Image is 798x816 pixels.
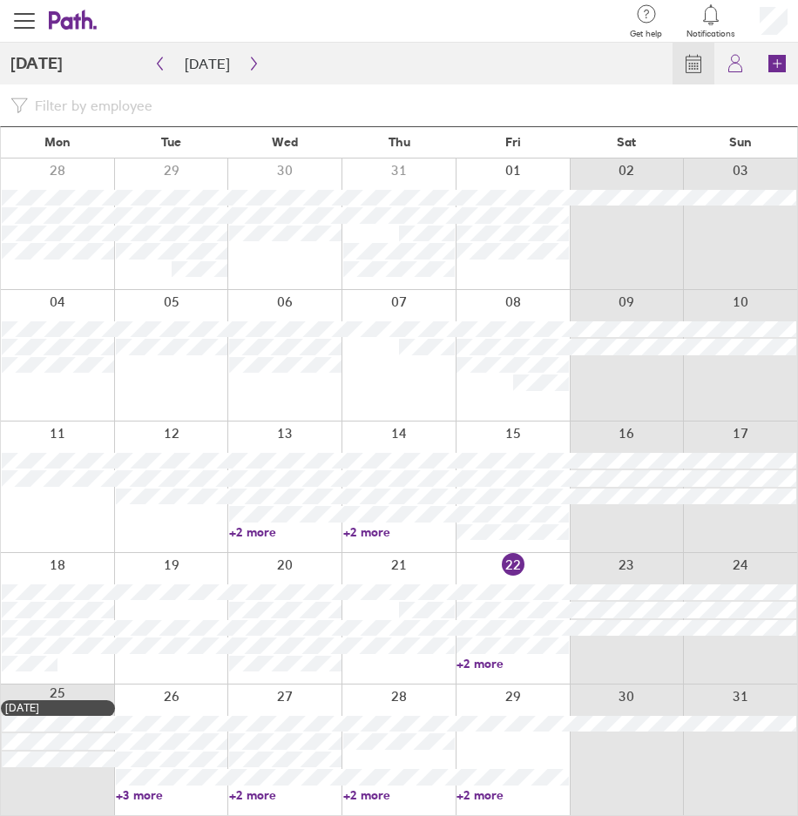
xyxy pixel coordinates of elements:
[686,29,735,39] span: Notifications
[229,524,342,540] a: +2 more
[44,135,71,149] span: Mon
[171,50,244,78] button: [DATE]
[5,702,111,714] div: [DATE]
[272,135,298,149] span: Wed
[343,524,456,540] a: +2 more
[456,787,569,803] a: +2 more
[729,135,752,149] span: Sun
[343,787,456,803] a: +2 more
[229,787,342,803] a: +2 more
[161,135,181,149] span: Tue
[456,656,569,671] a: +2 more
[116,787,228,803] a: +3 more
[686,3,735,39] a: Notifications
[617,135,636,149] span: Sat
[28,90,788,121] input: Filter by employee
[389,135,410,149] span: Thu
[630,29,662,39] span: Get help
[505,135,521,149] span: Fri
